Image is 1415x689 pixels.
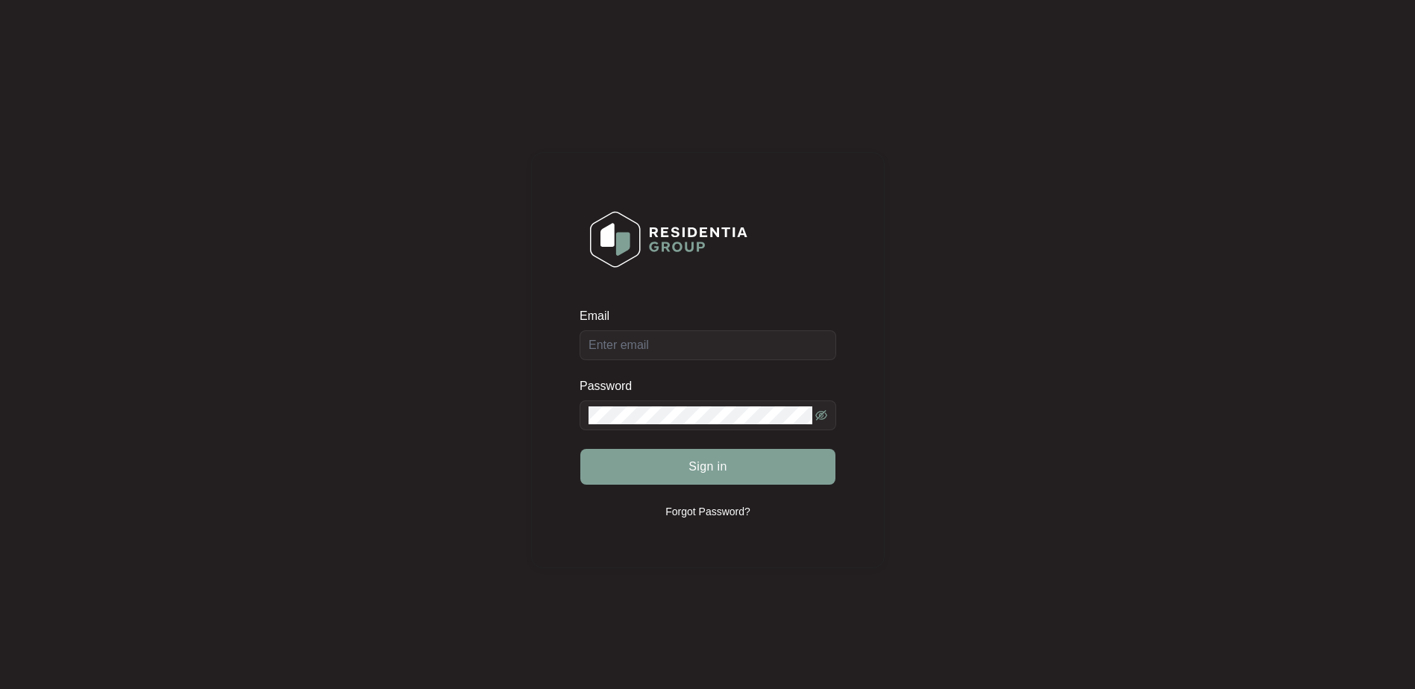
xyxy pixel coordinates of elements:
[688,458,727,476] span: Sign in
[580,330,836,360] input: Email
[580,309,620,324] label: Email
[580,201,757,277] img: Login Logo
[665,504,750,519] p: Forgot Password?
[589,406,812,424] input: Password
[580,449,835,485] button: Sign in
[580,379,643,394] label: Password
[815,409,827,421] span: eye-invisible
